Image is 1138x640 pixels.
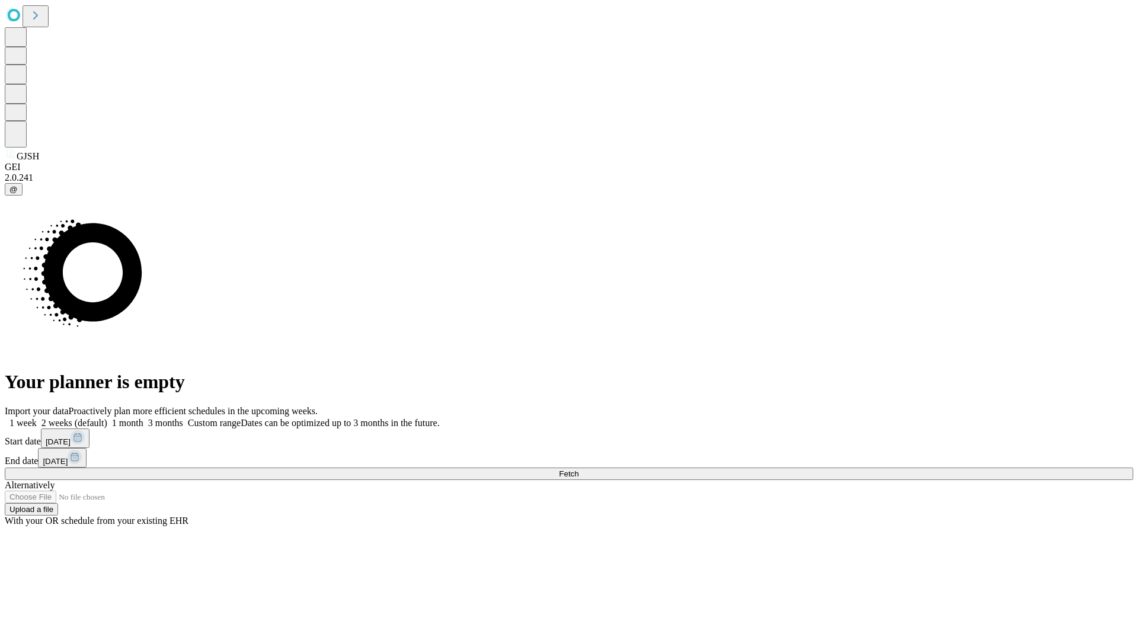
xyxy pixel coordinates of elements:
button: [DATE] [41,428,89,448]
button: Fetch [5,468,1133,480]
span: 2 weeks (default) [41,418,107,428]
button: @ [5,183,23,196]
span: Import your data [5,406,69,416]
span: Custom range [188,418,241,428]
span: Dates can be optimized up to 3 months in the future. [241,418,439,428]
span: 1 month [112,418,143,428]
span: @ [9,185,18,194]
span: With your OR schedule from your existing EHR [5,516,188,526]
span: GJSH [17,151,39,161]
span: 3 months [148,418,183,428]
span: Alternatively [5,480,55,490]
div: End date [5,448,1133,468]
span: 1 week [9,418,37,428]
div: 2.0.241 [5,172,1133,183]
div: GEI [5,162,1133,172]
span: Proactively plan more efficient schedules in the upcoming weeks. [69,406,318,416]
div: Start date [5,428,1133,448]
button: Upload a file [5,503,58,516]
span: [DATE] [43,457,68,466]
span: Fetch [559,469,578,478]
button: [DATE] [38,448,87,468]
h1: Your planner is empty [5,371,1133,393]
span: [DATE] [46,437,71,446]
